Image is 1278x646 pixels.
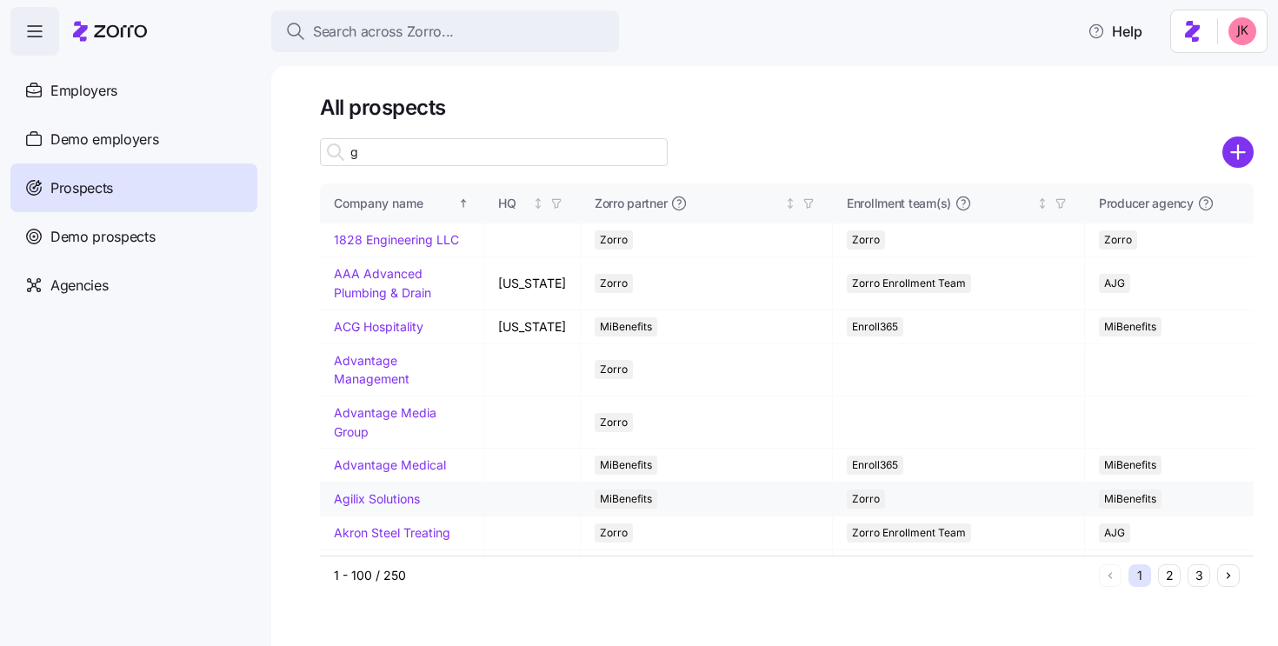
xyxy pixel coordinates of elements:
[484,183,581,223] th: HQNot sorted
[50,129,159,150] span: Demo employers
[320,138,668,166] input: Search prospect
[484,257,581,310] td: [US_STATE]
[595,195,667,212] span: Zorro partner
[10,212,257,261] a: Demo prospects
[1104,230,1132,250] span: Zorro
[334,319,423,334] a: ACG Hospitality
[334,525,450,540] a: Akron Steel Treating
[457,197,469,210] div: Sorted ascending
[852,523,966,543] span: Zorro Enrollment Team
[1104,489,1156,509] span: MiBenefits
[852,274,966,293] span: Zorro Enrollment Team
[532,197,544,210] div: Not sorted
[1099,564,1122,587] button: Previous page
[334,266,431,300] a: AAA Advanced Plumbing & Drain
[784,197,796,210] div: Not sorted
[1128,564,1151,587] button: 1
[271,10,619,52] button: Search across Zorro...
[852,230,880,250] span: Zorro
[852,489,880,509] span: Zorro
[10,261,257,310] a: Agencies
[1099,195,1194,212] span: Producer agency
[581,183,833,223] th: Zorro partnerNot sorted
[313,21,454,43] span: Search across Zorro...
[1088,21,1142,42] span: Help
[600,523,628,543] span: Zorro
[10,115,257,163] a: Demo employers
[600,456,652,475] span: MiBenefits
[600,230,628,250] span: Zorro
[334,405,436,439] a: Advantage Media Group
[852,317,898,336] span: Enroll365
[50,275,108,296] span: Agencies
[334,457,446,472] a: Advantage Medical
[1188,564,1210,587] button: 3
[320,183,484,223] th: Company nameSorted ascending
[10,163,257,212] a: Prospects
[50,177,113,199] span: Prospects
[600,489,652,509] span: MiBenefits
[1104,274,1125,293] span: AJG
[600,360,628,379] span: Zorro
[498,194,529,213] div: HQ
[334,567,1092,584] div: 1 - 100 / 250
[10,66,257,115] a: Employers
[833,183,1085,223] th: Enrollment team(s)Not sorted
[1104,317,1156,336] span: MiBenefits
[334,491,420,506] a: Agilix Solutions
[334,232,459,247] a: 1828 Engineering LLC
[1228,17,1256,45] img: 19f1c8dceb8a17c03adbc41d53a5807f
[600,274,628,293] span: Zorro
[50,226,156,248] span: Demo prospects
[334,353,409,387] a: Advantage Management
[320,94,1254,121] h1: All prospects
[1036,197,1048,210] div: Not sorted
[847,195,951,212] span: Enrollment team(s)
[852,456,898,475] span: Enroll365
[600,317,652,336] span: MiBenefits
[1158,564,1181,587] button: 2
[1104,523,1125,543] span: AJG
[600,413,628,432] span: Zorro
[50,80,117,102] span: Employers
[334,194,455,213] div: Company name
[1222,137,1254,168] svg: add icon
[1104,456,1156,475] span: MiBenefits
[1074,14,1156,49] button: Help
[1217,564,1240,587] button: Next page
[484,310,581,344] td: [US_STATE]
